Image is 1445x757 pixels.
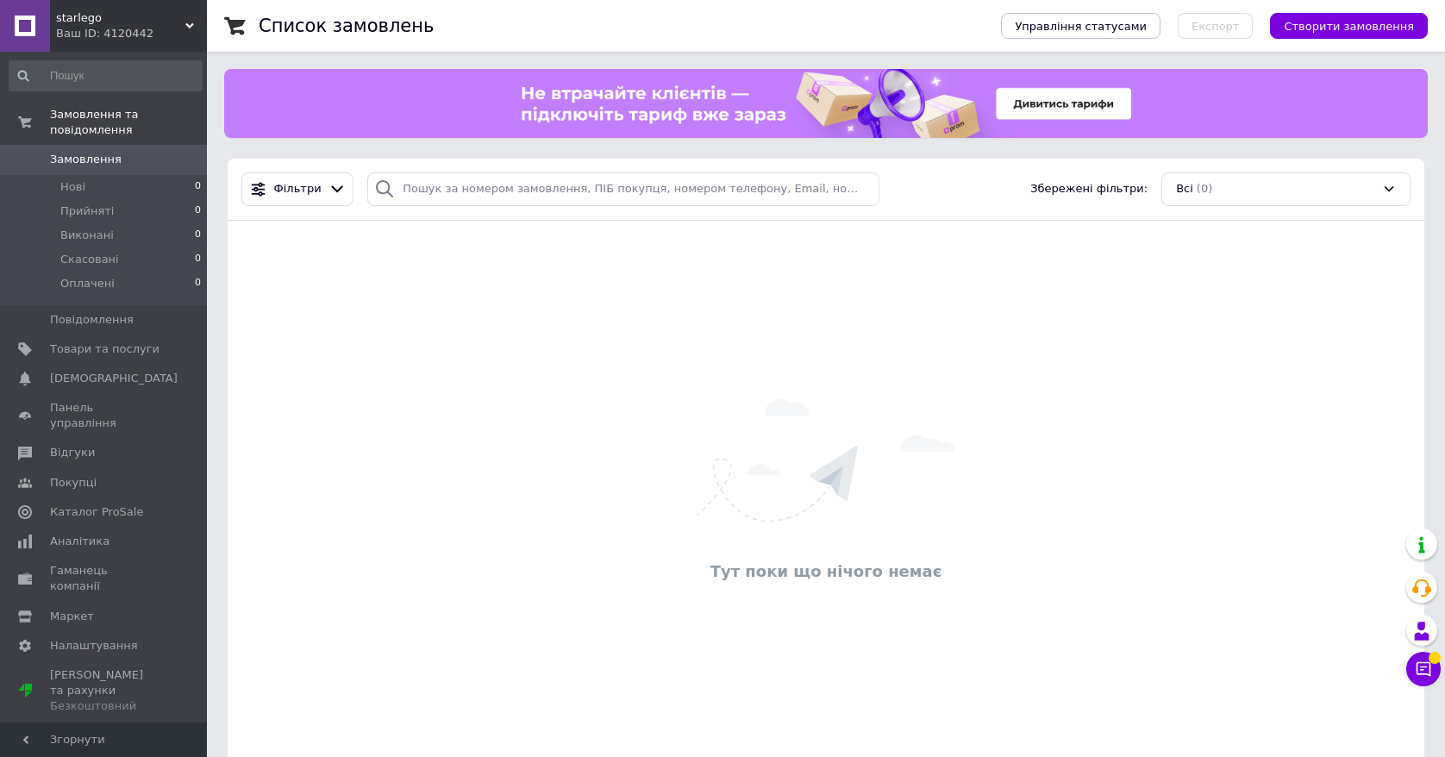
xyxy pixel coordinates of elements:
input: Пошук за номером замовлення, ПІБ покупця, номером телефону, Email, номером накладної [367,172,879,206]
span: Оплачені [60,276,115,291]
span: [PERSON_NAME] та рахунки [50,667,160,715]
span: Відгуки [50,445,95,460]
a: Створити замовлення [1253,19,1428,32]
span: Налаштування [50,638,138,654]
span: Маркет [50,609,94,624]
button: Чат з покупцем [1406,652,1441,686]
span: Прийняті [60,203,114,219]
span: Панель управління [50,400,160,431]
span: Нові [60,179,85,195]
button: Створити замовлення [1270,13,1428,39]
span: 0 [195,276,201,291]
div: Безкоштовний [50,698,160,714]
input: Пошук [9,60,203,91]
span: 0 [195,252,201,267]
div: Тут поки що нічого немає [236,560,1416,582]
span: Повідомлення [50,312,134,328]
span: 0 [195,228,201,243]
span: Фільтри [274,181,322,197]
span: Покупці [50,475,97,491]
span: Управління статусами [1015,20,1147,33]
span: [DEMOGRAPHIC_DATA] [50,371,178,386]
span: Всі [1176,181,1193,197]
span: 0 [195,203,201,219]
span: Скасовані [60,252,119,267]
button: Управління статусами [1001,13,1160,39]
span: Товари та послуги [50,341,160,357]
span: Виконані [60,228,114,243]
span: Збережені фільтри: [1030,181,1148,197]
span: 0 [195,179,201,195]
span: Замовлення та повідомлення [50,107,207,138]
span: (0) [1197,182,1212,195]
h1: Список замовлень [259,16,434,36]
span: Гаманець компанії [50,563,160,594]
span: starlego [56,10,185,26]
span: Аналітика [50,534,109,549]
span: Створити замовлення [1284,20,1414,33]
div: Ваш ID: 4120442 [56,26,207,41]
span: Каталог ProSale [50,504,143,520]
span: Замовлення [50,152,122,167]
img: 6677453955_w2048_h2048_1536h160_ne_vtrachajte_kl__it_tarif_vzhe_zaraz_1.png [495,69,1157,138]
